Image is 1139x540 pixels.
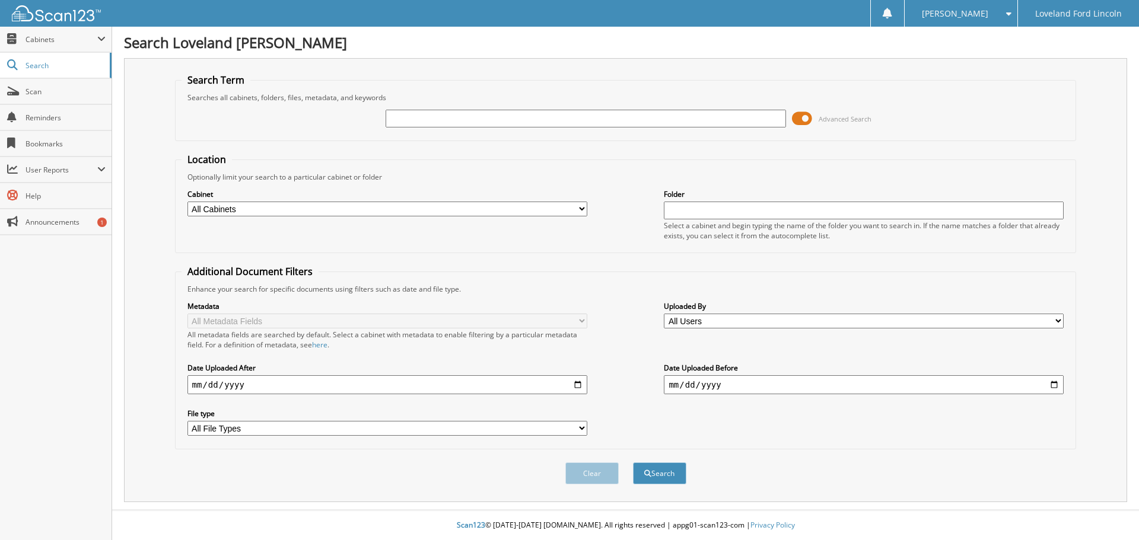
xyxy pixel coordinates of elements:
label: Date Uploaded Before [664,363,1064,373]
label: Cabinet [187,189,587,199]
a: Privacy Policy [750,520,795,530]
span: Help [26,191,106,201]
button: Search [633,462,686,484]
div: All metadata fields are searched by default. Select a cabinet with metadata to enable filtering b... [187,330,587,350]
div: Searches all cabinets, folders, files, metadata, and keywords [182,92,1070,103]
button: Clear [565,462,619,484]
span: User Reports [26,165,97,175]
h1: Search Loveland [PERSON_NAME] [124,33,1127,52]
span: Announcements [26,217,106,227]
span: Advanced Search [819,114,871,123]
div: Enhance your search for specific documents using filters such as date and file type. [182,284,1070,294]
span: Scan [26,87,106,97]
div: © [DATE]-[DATE] [DOMAIN_NAME]. All rights reserved | appg01-scan123-com | [112,511,1139,540]
img: scan123-logo-white.svg [12,5,101,21]
legend: Additional Document Filters [182,265,319,278]
span: Bookmarks [26,139,106,149]
span: Cabinets [26,34,97,44]
label: Date Uploaded After [187,363,587,373]
span: Search [26,60,104,71]
a: here [312,340,327,350]
div: Select a cabinet and begin typing the name of the folder you want to search in. If the name match... [664,221,1064,241]
label: Uploaded By [664,301,1064,311]
legend: Location [182,153,232,166]
span: Loveland Ford Lincoln [1035,10,1122,17]
label: File type [187,408,587,418]
input: start [187,375,587,394]
div: 1 [97,218,107,227]
span: Scan123 [457,520,485,530]
div: Optionally limit your search to a particular cabinet or folder [182,172,1070,182]
label: Folder [664,189,1064,199]
label: Metadata [187,301,587,311]
span: [PERSON_NAME] [922,10,988,17]
input: end [664,375,1064,394]
legend: Search Term [182,74,250,87]
span: Reminders [26,113,106,123]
